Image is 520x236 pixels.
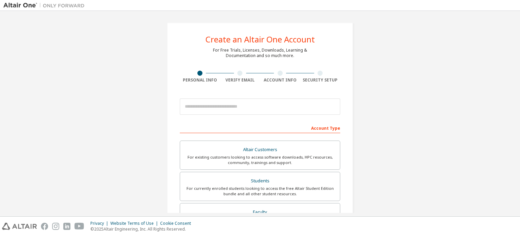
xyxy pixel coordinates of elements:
img: youtube.svg [74,223,84,230]
div: Faculty [184,207,336,217]
p: © 2025 Altair Engineering, Inc. All Rights Reserved. [90,226,195,232]
div: Account Info [260,77,300,83]
div: For Free Trials, Licenses, Downloads, Learning & Documentation and so much more. [213,48,307,58]
div: For existing customers looking to access software downloads, HPC resources, community, trainings ... [184,155,336,165]
div: Website Terms of Use [110,221,160,226]
div: For currently enrolled students looking to access the free Altair Student Edition bundle and all ... [184,186,336,197]
img: altair_logo.svg [2,223,37,230]
img: Altair One [3,2,88,9]
div: Cookie Consent [160,221,195,226]
div: Students [184,176,336,186]
div: Verify Email [220,77,260,83]
div: Personal Info [180,77,220,83]
div: Security Setup [300,77,341,83]
div: Altair Customers [184,145,336,155]
img: instagram.svg [52,223,59,230]
div: Account Type [180,122,340,133]
div: Create an Altair One Account [205,35,315,43]
div: Privacy [90,221,110,226]
img: linkedin.svg [63,223,70,230]
img: facebook.svg [41,223,48,230]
